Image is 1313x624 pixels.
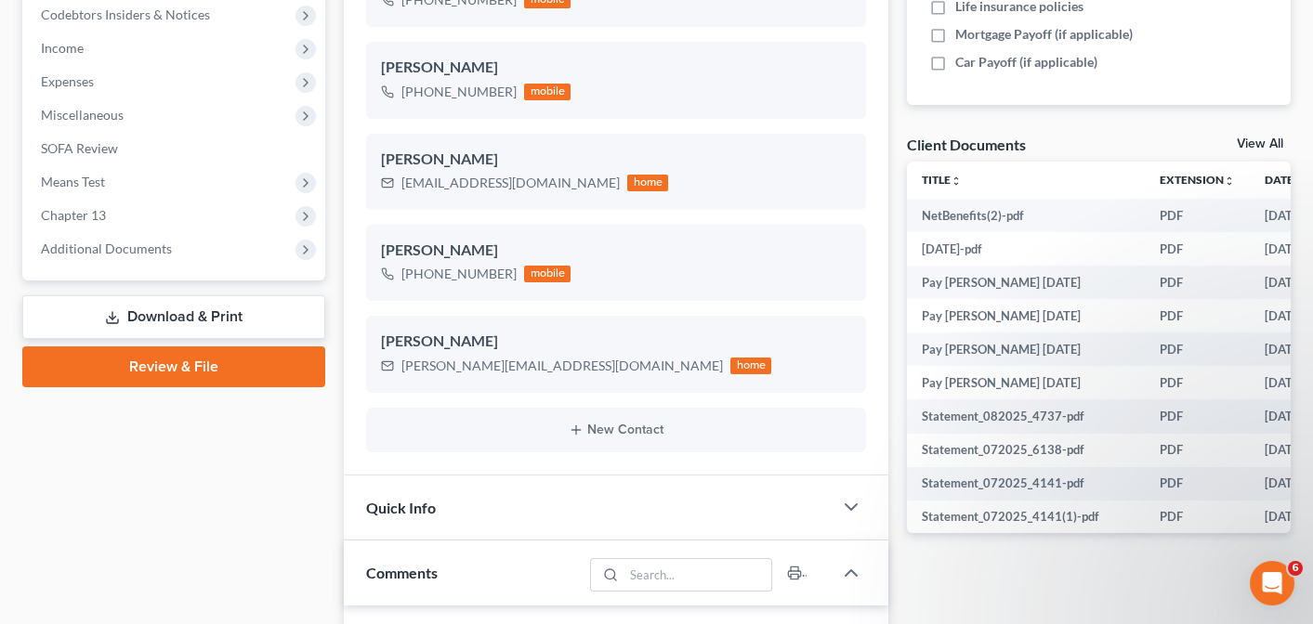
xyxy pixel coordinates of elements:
[1145,467,1250,500] td: PDF
[401,83,517,101] div: [PHONE_NUMBER]
[1145,332,1250,366] td: PDF
[1145,232,1250,266] td: PDF
[1145,434,1250,467] td: PDF
[907,199,1145,232] td: NetBenefits(2)-pdf
[41,40,84,56] span: Income
[907,366,1145,399] td: Pay [PERSON_NAME] [DATE]
[41,174,105,189] span: Means Test
[907,467,1145,500] td: Statement_072025_4141-pdf
[1145,366,1250,399] td: PDF
[1288,561,1303,576] span: 6
[907,232,1145,266] td: [DATE]-pdf
[22,346,325,387] a: Review & File
[381,331,851,353] div: [PERSON_NAME]
[381,240,851,262] div: [PERSON_NAME]
[41,240,172,256] span: Additional Documents
[907,500,1145,534] td: Statement_072025_4141(1)-pdf
[1250,561,1294,605] iframe: Intercom live chat
[41,107,124,123] span: Miscellaneous
[624,559,772,591] input: Search...
[1145,500,1250,534] td: PDF
[955,53,1097,71] span: Car Payoff (if applicable)
[1145,399,1250,433] td: PDF
[907,266,1145,299] td: Pay [PERSON_NAME] [DATE]
[627,175,668,191] div: home
[381,149,851,171] div: [PERSON_NAME]
[1145,199,1250,232] td: PDF
[907,299,1145,332] td: Pay [PERSON_NAME] [DATE]
[951,175,962,187] i: unfold_more
[907,434,1145,467] td: Statement_072025_6138-pdf
[1224,175,1235,187] i: unfold_more
[401,357,723,375] div: [PERSON_NAME][EMAIL_ADDRESS][DOMAIN_NAME]
[524,84,571,100] div: mobile
[907,332,1145,366] td: Pay [PERSON_NAME] [DATE]
[955,25,1133,44] span: Mortgage Payoff (if applicable)
[524,266,571,282] div: mobile
[922,173,962,187] a: Titleunfold_more
[1145,299,1250,332] td: PDF
[907,135,1026,154] div: Client Documents
[730,357,771,374] div: home
[381,422,851,437] button: New Contact
[22,295,325,339] a: Download & Print
[1160,173,1235,187] a: Extensionunfold_more
[381,57,851,79] div: [PERSON_NAME]
[401,265,517,283] div: [PHONE_NUMBER]
[1237,137,1283,150] a: View All
[1145,266,1250,299] td: PDF
[41,6,210,22] span: Codebtors Insiders & Notices
[41,140,118,156] span: SOFA Review
[366,499,436,516] span: Quick Info
[907,399,1145,433] td: Statement_082025_4737-pdf
[41,73,94,89] span: Expenses
[401,174,620,192] div: [EMAIL_ADDRESS][DOMAIN_NAME]
[366,564,438,581] span: Comments
[41,207,106,223] span: Chapter 13
[26,132,325,165] a: SOFA Review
